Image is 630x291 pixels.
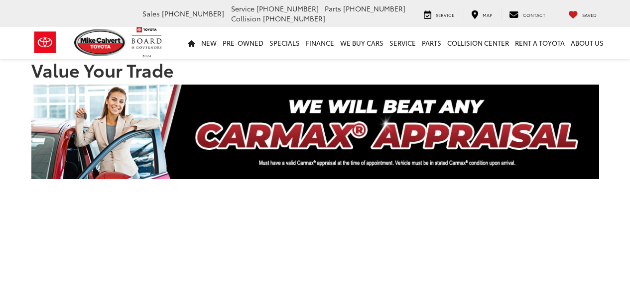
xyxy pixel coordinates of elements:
[74,29,127,56] img: Mike Calvert Toyota
[198,27,220,59] a: New
[231,3,254,13] span: Service
[483,11,492,18] span: Map
[343,3,405,13] span: [PHONE_NUMBER]
[512,27,568,59] a: Rent a Toyota
[523,11,545,18] span: Contact
[256,3,319,13] span: [PHONE_NUMBER]
[26,26,64,59] img: Toyota
[266,27,303,59] a: Specials
[31,85,599,179] img: CARMAX
[263,13,325,23] span: [PHONE_NUMBER]
[436,11,454,18] span: Service
[337,27,386,59] a: WE BUY CARS
[568,27,607,59] a: About Us
[502,9,553,19] a: Contact
[419,27,444,59] a: Parts
[231,13,261,23] span: Collision
[303,27,337,59] a: Finance
[386,27,419,59] a: Service
[185,27,198,59] a: Home
[220,27,266,59] a: Pre-Owned
[444,27,512,59] a: Collision Center
[464,9,500,19] a: Map
[142,8,160,18] span: Sales
[162,8,224,18] span: [PHONE_NUMBER]
[31,60,599,80] h1: Value Your Trade
[325,3,341,13] span: Parts
[416,9,462,19] a: Service
[561,9,604,19] a: My Saved Vehicles
[582,11,597,18] span: Saved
